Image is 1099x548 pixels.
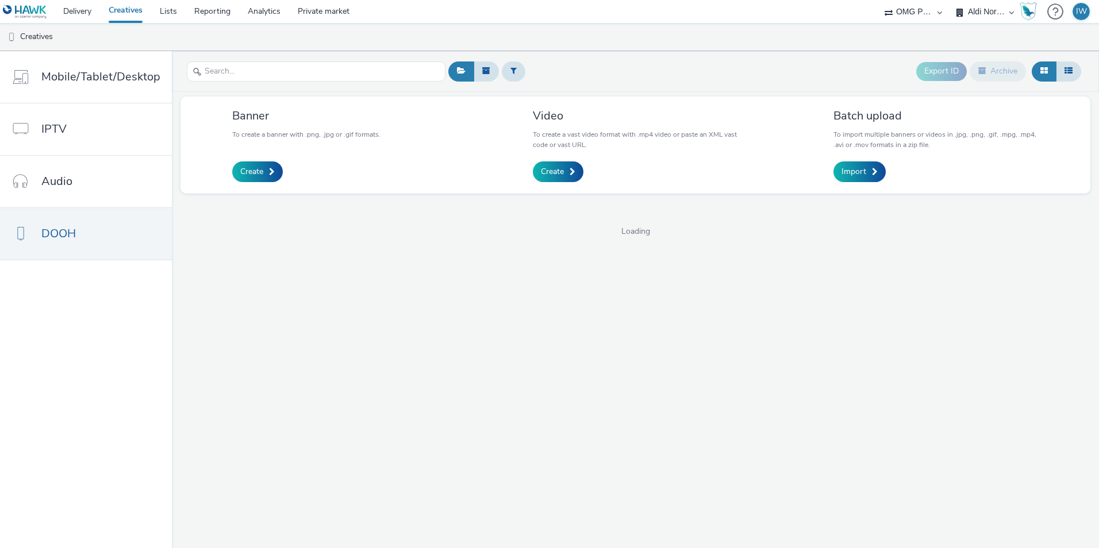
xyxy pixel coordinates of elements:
[172,226,1099,237] span: Loading
[533,161,583,182] a: Create
[41,68,160,85] span: Mobile/Tablet/Desktop
[240,166,263,177] span: Create
[841,166,866,177] span: Import
[970,61,1026,81] button: Archive
[41,173,72,190] span: Audio
[541,166,564,177] span: Create
[232,129,381,140] p: To create a banner with .png, .jpg or .gif formats.
[533,108,738,124] h3: Video
[187,61,445,82] input: Search...
[41,225,76,242] span: DOOH
[1020,2,1037,21] img: Hawk Academy
[1032,61,1056,81] button: Grid
[41,121,67,137] span: IPTV
[6,32,17,43] img: dooh
[232,108,381,124] h3: Banner
[3,5,47,19] img: undefined Logo
[833,161,886,182] a: Import
[833,108,1039,124] h3: Batch upload
[232,161,283,182] a: Create
[1076,3,1087,20] div: IW
[1020,2,1042,21] a: Hawk Academy
[1056,61,1081,81] button: Table
[533,129,738,150] p: To create a vast video format with .mp4 video or paste an XML vast code or vast URL.
[916,62,967,80] button: Export ID
[833,129,1039,150] p: To import multiple banners or videos in .jpg, .png, .gif, .mpg, .mp4, .avi or .mov formats in a z...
